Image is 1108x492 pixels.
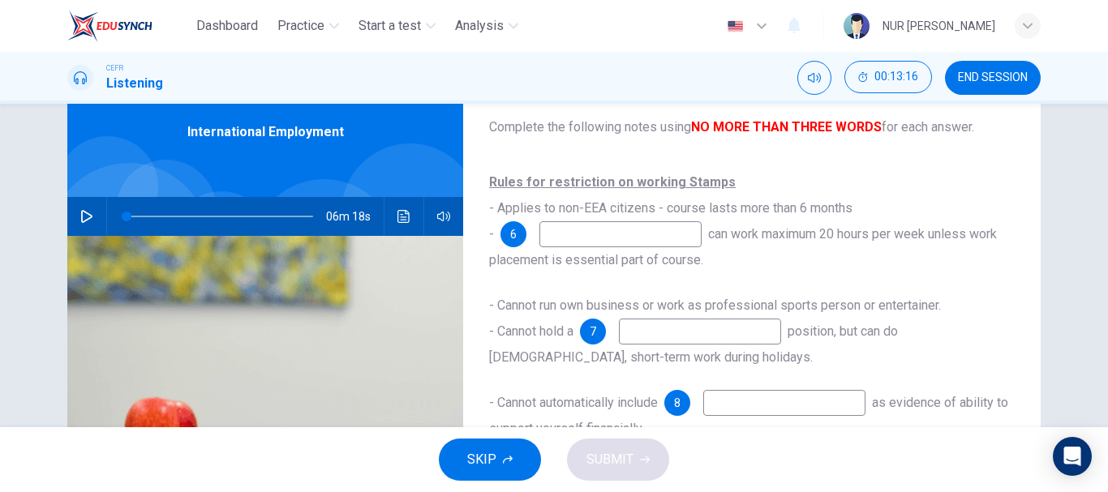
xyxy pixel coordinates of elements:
div: Hide [844,61,932,95]
span: 7 [590,326,596,337]
button: END SESSION [945,61,1041,95]
span: CEFR [106,62,123,74]
img: Profile picture [844,13,870,39]
span: - Applies to non-EEA citizens - course lasts more than 6 months - [489,174,852,242]
span: Analysis [455,16,504,36]
span: 06m 18s [326,197,384,236]
img: en [725,20,745,32]
span: can work maximum 20 hours per week unless work placement is essential part of course. [489,226,997,267]
div: Open Intercom Messenger [1053,437,1092,476]
span: - Cannot automatically include [489,395,658,410]
span: 00:13:16 [874,71,918,83]
span: - Cannot run own business or work as professional sports person or entertainer. - Cannot hold a [489,297,941,339]
button: Analysis [449,11,525,41]
b: Rules for restriction on working Stamps [489,174,736,190]
button: 00:13:16 [844,61,932,93]
span: 6 [510,229,517,240]
div: NUR [PERSON_NAME] [883,16,995,36]
span: Dashboard [196,16,258,36]
h1: Listening [106,74,163,93]
button: Dashboard [190,11,264,41]
div: Mute [797,61,831,95]
span: Practice [277,16,324,36]
span: SKIP [467,448,496,471]
span: International Employment [187,122,344,142]
a: EduSynch logo [67,10,190,42]
button: Practice [271,11,346,41]
img: EduSynch logo [67,10,152,42]
button: SKIP [439,439,541,481]
span: Start a test [359,16,421,36]
span: END SESSION [958,71,1028,84]
span: 8 [674,397,681,409]
button: Click to see the audio transcription [391,197,417,236]
b: NO MORE THAN THREE WORDS [691,119,882,135]
span: Complete the following notes using for each answer. [489,118,1015,137]
button: Start a test [352,11,442,41]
